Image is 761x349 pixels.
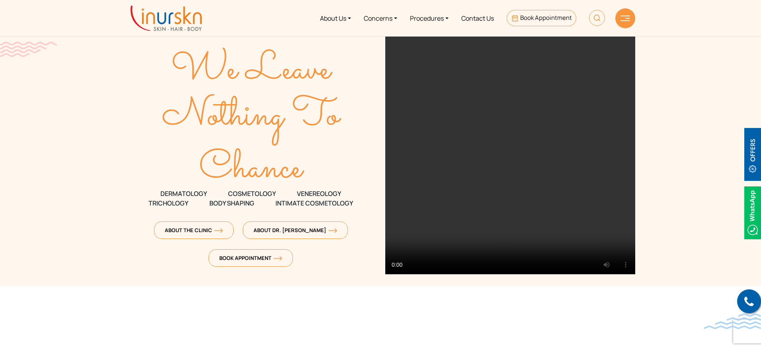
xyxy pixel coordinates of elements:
img: hamLine.svg [621,16,630,21]
img: orange-arrow [273,256,282,261]
span: COSMETOLOGY [228,189,276,198]
span: About The Clinic [165,227,223,234]
img: orange-arrow [214,228,223,233]
span: DERMATOLOGY [160,189,207,198]
img: inurskn-logo [131,6,202,31]
span: About Dr. [PERSON_NAME] [254,227,337,234]
a: Whatsappicon [744,208,761,217]
a: Book Appointmentorange-arrow [209,249,293,267]
a: Book Appointment [507,10,576,26]
text: Chance [199,140,305,198]
span: Book Appointment [520,14,572,22]
span: Intimate Cosmetology [275,198,353,208]
a: Concerns [357,3,404,33]
a: About Dr. [PERSON_NAME]orange-arrow [243,221,348,239]
span: Book Appointment [219,254,282,262]
a: Contact Us [455,3,500,33]
img: HeaderSearch [589,10,605,26]
img: bluewave [704,313,761,329]
img: orange-arrow [328,228,337,233]
text: Nothing To [162,87,342,145]
span: VENEREOLOGY [297,189,341,198]
img: Whatsappicon [744,186,761,239]
span: Body Shaping [209,198,254,208]
a: About Us [314,3,357,33]
a: About The Clinicorange-arrow [154,221,234,239]
a: Procedures [404,3,455,33]
img: offerBt [744,128,761,181]
span: TRICHOLOGY [148,198,188,208]
text: We Leave [171,41,333,100]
